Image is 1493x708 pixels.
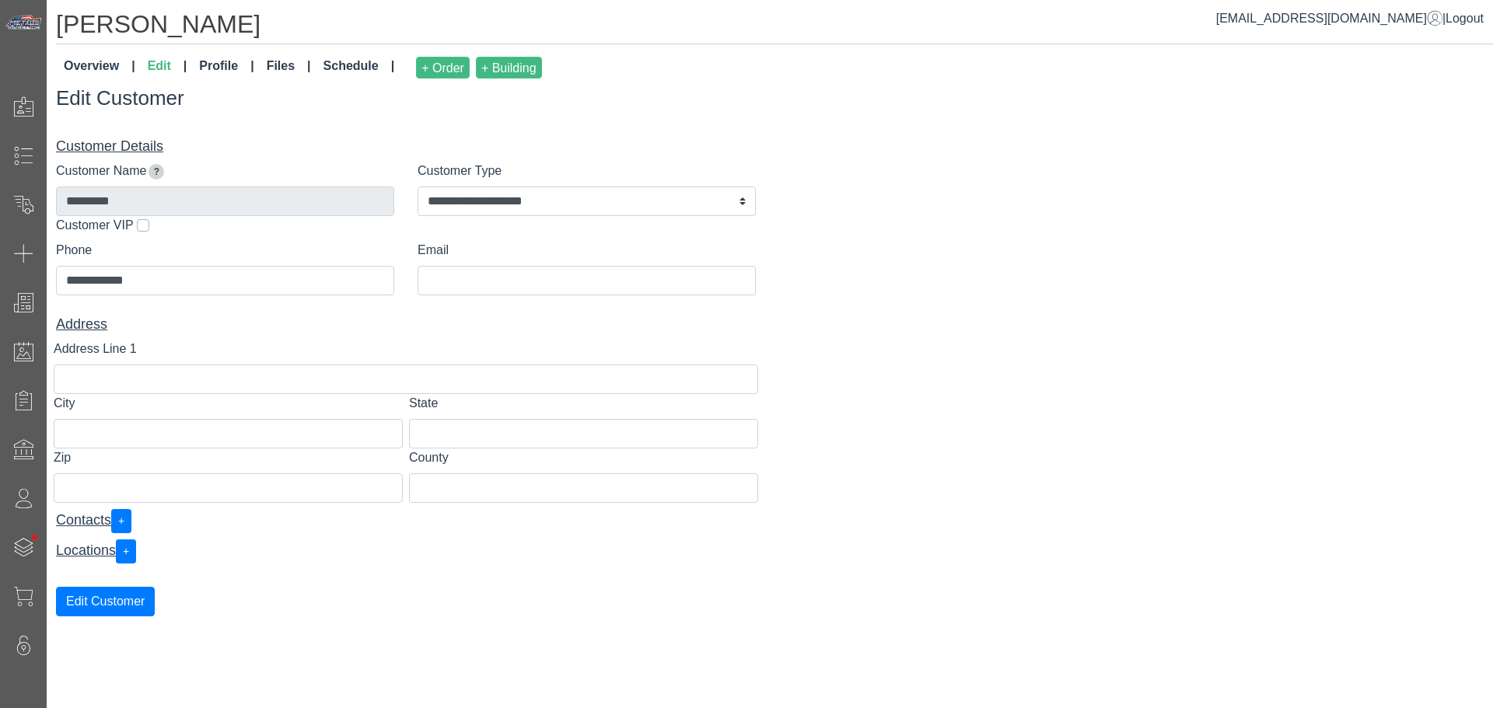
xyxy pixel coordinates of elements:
a: Files [260,51,317,85]
img: Metals Direct Inc Logo [5,14,44,31]
button: + [111,509,131,533]
div: Customer Details [56,136,756,157]
button: + [116,539,136,563]
label: Email [418,241,449,260]
div: Address [56,314,756,335]
label: Customer Name [56,162,146,180]
span: Logout [1446,12,1484,25]
label: Phone [56,241,92,260]
span: • [15,512,54,563]
h3: Edit Customer [56,86,1493,110]
div: Locations [56,539,756,563]
label: City [54,394,75,413]
label: Zip [54,448,71,467]
a: Edit [142,51,194,85]
label: State [409,394,438,413]
h1: [PERSON_NAME] [56,9,1493,44]
div: | [1216,9,1484,28]
button: + Building [476,57,542,78]
div: Contacts [56,509,756,533]
a: Schedule [317,51,401,85]
span: Name cannot be edited at this time. [149,164,164,180]
label: County [409,448,449,467]
label: Customer Type [418,162,502,180]
label: Customer VIP [56,216,134,235]
button: Edit Customer [56,587,155,616]
a: [EMAIL_ADDRESS][DOMAIN_NAME] [1216,12,1442,25]
a: Profile [193,51,260,85]
label: Address Line 1 [54,340,137,358]
a: Overview [58,51,142,85]
button: + Order [416,57,470,78]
